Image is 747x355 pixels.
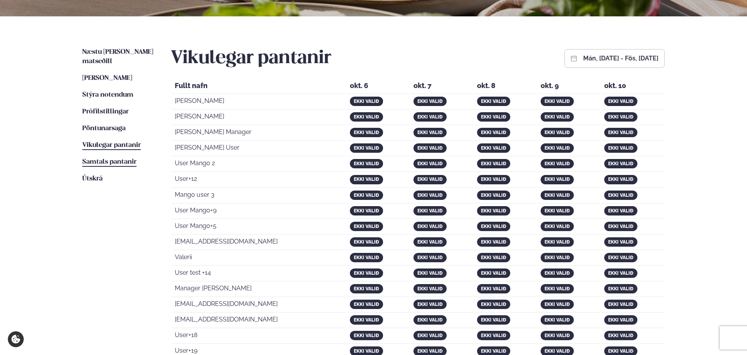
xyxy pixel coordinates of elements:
td: User test +14 [172,267,346,281]
span: ekki valið [545,286,570,291]
span: Prófílstillingar [82,108,129,115]
span: ekki valið [608,348,633,354]
span: ekki valið [545,114,570,120]
span: ekki valið [481,161,506,166]
span: ekki valið [354,348,379,354]
span: ekki valið [481,208,506,214]
span: ekki valið [354,270,379,276]
span: ekki valið [417,270,443,276]
span: ekki valið [354,333,379,338]
span: ekki valið [481,130,506,135]
span: ekki valið [608,177,633,182]
span: ekki valið [354,130,379,135]
span: ekki valið [354,286,379,291]
td: Valerii [172,251,346,266]
td: [PERSON_NAME] [172,95,346,110]
span: ekki valið [481,255,506,260]
span: ekki valið [608,255,633,260]
span: ekki valið [481,177,506,182]
span: ekki valið [417,302,443,307]
span: ekki valið [608,145,633,151]
span: ekki valið [354,208,379,214]
span: ekki valið [481,224,506,229]
span: ekki valið [545,193,570,198]
a: Útskrá [82,174,103,184]
span: ekki valið [481,348,506,354]
td: [PERSON_NAME] Manager [172,126,346,141]
span: Næstu [PERSON_NAME] matseðill [82,49,153,65]
span: ekki valið [608,161,633,166]
span: ekki valið [417,130,443,135]
span: ekki valið [545,208,570,214]
span: ekki valið [417,224,443,229]
span: ekki valið [354,145,379,151]
span: ekki valið [481,99,506,104]
span: ekki valið [417,317,443,323]
span: ekki valið [608,224,633,229]
span: ekki valið [481,302,506,307]
span: ekki valið [608,270,633,276]
span: ekki valið [608,193,633,198]
span: ekki valið [417,286,443,291]
span: ekki valið [481,270,506,276]
span: [PERSON_NAME] [82,75,132,81]
span: ekki valið [481,114,506,120]
span: ekki valið [545,145,570,151]
span: ekki valið [608,130,633,135]
td: User+18 [172,329,346,344]
span: ekki valið [608,99,633,104]
span: ekki valið [417,348,443,354]
td: [EMAIL_ADDRESS][DOMAIN_NAME] [172,298,346,313]
a: Prófílstillingar [82,107,129,117]
span: ekki valið [608,333,633,338]
a: Samtals pantanir [82,157,137,167]
span: ekki valið [417,177,443,182]
span: ekki valið [481,239,506,245]
th: okt. 9 [538,79,600,94]
span: Pöntunarsaga [82,125,126,132]
span: ekki valið [608,317,633,323]
span: ekki valið [417,99,443,104]
th: Fullt nafn [172,79,346,94]
span: ekki valið [545,270,570,276]
span: ekki valið [354,161,379,166]
span: ekki valið [608,208,633,214]
span: ekki valið [545,130,570,135]
span: ekki valið [354,177,379,182]
td: User Mango+9 [172,204,346,219]
td: Mango user 3 [172,189,346,203]
a: Pöntunarsaga [82,124,126,133]
td: [PERSON_NAME] [172,110,346,125]
span: ekki valið [545,99,570,104]
a: Næstu [PERSON_NAME] matseðill [82,48,155,66]
span: ekki valið [354,224,379,229]
td: [PERSON_NAME] User [172,141,346,156]
button: mán, [DATE] - fös, [DATE] [583,55,658,62]
span: ekki valið [608,239,633,245]
span: ekki valið [545,333,570,338]
span: Útskrá [82,175,103,182]
th: okt. 8 [474,79,537,94]
td: User Mango+5 [172,220,346,235]
span: ekki valið [354,255,379,260]
th: okt. 10 [601,79,664,94]
span: ekki valið [417,333,443,338]
span: ekki valið [354,99,379,104]
span: ekki valið [481,193,506,198]
span: ekki valið [481,286,506,291]
th: okt. 6 [347,79,410,94]
span: ekki valið [354,193,379,198]
span: ekki valið [354,114,379,120]
td: Manager [PERSON_NAME] [172,282,346,297]
td: [EMAIL_ADDRESS][DOMAIN_NAME] [172,235,346,250]
span: ekki valið [354,317,379,323]
span: ekki valið [417,208,443,214]
a: Vikulegar pantanir [82,141,141,150]
a: Stýra notendum [82,90,133,100]
a: Cookie settings [8,331,24,347]
span: ekki valið [545,302,570,307]
span: ekki valið [417,255,443,260]
span: ekki valið [545,239,570,245]
td: [EMAIL_ADDRESS][DOMAIN_NAME] [172,313,346,328]
span: ekki valið [354,239,379,245]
